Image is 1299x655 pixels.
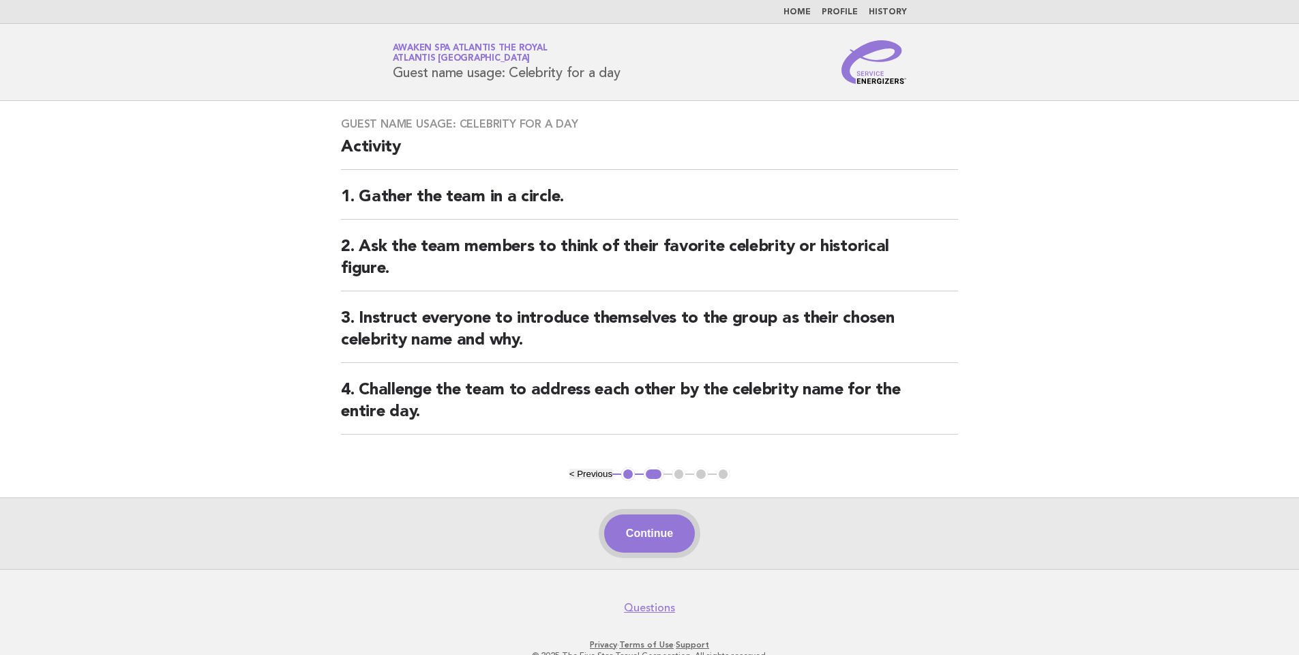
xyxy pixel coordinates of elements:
[822,8,858,16] a: Profile
[341,136,958,170] h2: Activity
[619,640,674,650] a: Terms of Use
[590,640,617,650] a: Privacy
[393,55,531,63] span: Atlantis [GEOGRAPHIC_DATA]
[644,467,663,481] button: 2
[341,236,958,291] h2: 2. Ask the team members to think of their favorite celebrity or historical figure.
[393,44,548,63] a: Awaken SPA Atlantis the RoyalAtlantis [GEOGRAPHIC_DATA]
[869,8,907,16] a: History
[604,514,695,553] button: Continue
[393,44,621,80] h1: Guest name usage: Celebrity for a day
[676,640,709,650] a: Support
[841,40,907,84] img: Service Energizers
[341,117,958,131] h3: Guest name usage: Celebrity for a day
[624,601,675,615] a: Questions
[569,469,612,479] button: < Previous
[233,639,1067,650] p: · ·
[621,467,635,481] button: 1
[783,8,811,16] a: Home
[341,186,958,220] h2: 1. Gather the team in a circle.
[341,379,958,435] h2: 4. Challenge the team to address each other by the celebrity name for the entire day.
[341,308,958,363] h2: 3. Instruct everyone to introduce themselves to the group as their chosen celebrity name and why.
